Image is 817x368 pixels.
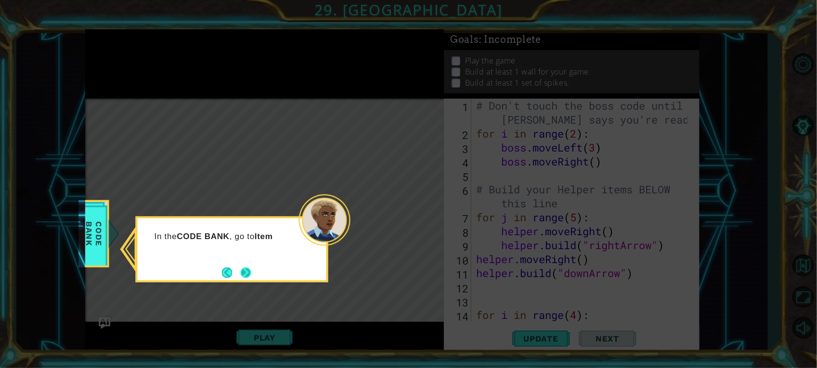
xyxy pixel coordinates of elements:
[177,231,229,241] strong: CODE BANK
[81,206,106,262] span: Code Bank
[155,231,298,241] p: In the , go to
[255,231,273,241] strong: Item
[241,267,251,278] button: Next
[222,267,241,278] button: Back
